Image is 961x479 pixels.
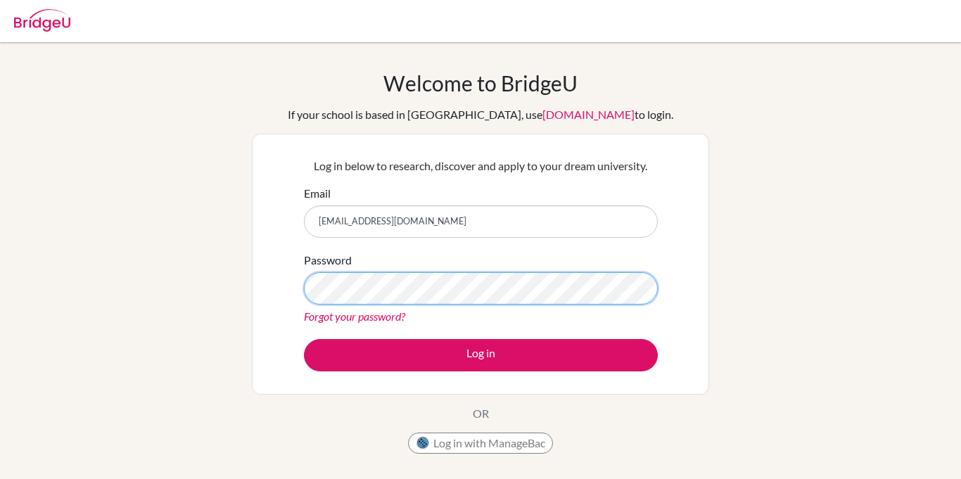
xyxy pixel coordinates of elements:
p: Log in below to research, discover and apply to your dream university. [304,158,658,174]
button: Log in with ManageBac [408,433,553,454]
p: OR [473,405,489,422]
button: Log in [304,339,658,371]
h1: Welcome to BridgeU [383,70,578,96]
a: Forgot your password? [304,309,405,323]
a: [DOMAIN_NAME] [542,108,635,121]
label: Email [304,185,331,202]
img: Bridge-U [14,9,70,32]
div: If your school is based in [GEOGRAPHIC_DATA], use to login. [288,106,673,123]
label: Password [304,252,352,269]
